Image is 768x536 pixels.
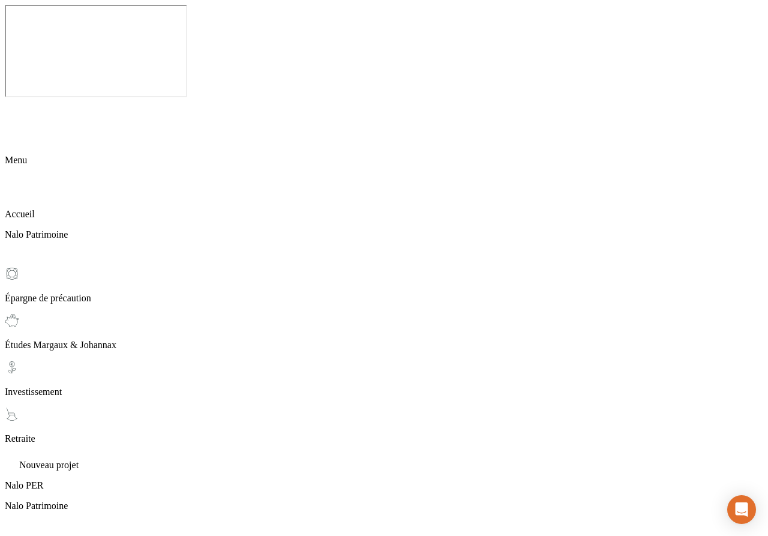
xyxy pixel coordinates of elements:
div: Ouvrir le Messenger Intercom [727,495,756,524]
div: Investissement [5,360,763,397]
p: Études Margaux & Johannax [5,340,763,351]
p: Accueil [5,209,763,220]
p: Investissement [5,387,763,397]
span: Nouveau projet [19,460,79,470]
p: Nalo PER [5,480,763,491]
div: Épargne de précaution [5,266,763,304]
div: Études Margaux & Johannax [5,313,763,351]
span: Menu [5,155,27,165]
p: Retraite [5,433,763,444]
div: Nouveau projet [5,454,763,471]
div: Retraite [5,407,763,444]
div: Accueil [5,182,763,220]
p: Nalo Patrimoine [5,229,763,240]
p: Nalo Patrimoine [5,501,763,511]
p: Épargne de précaution [5,293,763,304]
